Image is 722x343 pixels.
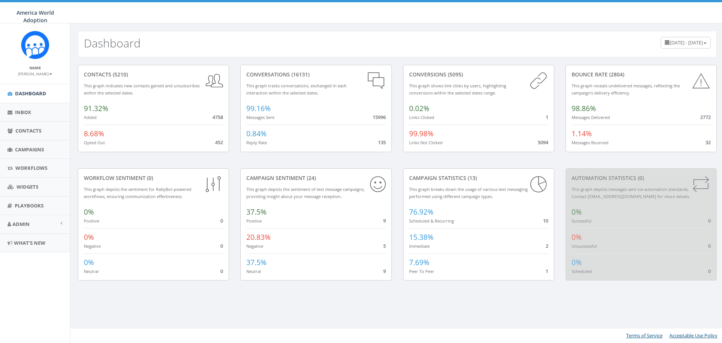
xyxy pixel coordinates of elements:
span: America World Adoption [17,9,54,24]
small: Opted Out [84,140,105,145]
small: Unsuccessful [572,243,597,249]
a: Terms of Service [626,332,663,339]
span: (0) [636,174,644,181]
span: 9 [383,217,386,224]
span: 0% [572,232,582,242]
small: Neutral [84,268,99,274]
span: 0% [572,207,582,217]
small: [PERSON_NAME] [18,71,52,76]
span: (5095) [446,71,463,78]
span: 135 [378,139,386,146]
small: Neutral [246,268,261,274]
div: Automation Statistics [572,174,711,182]
span: 0 [220,217,223,224]
span: 452 [215,139,223,146]
span: 5094 [538,139,548,146]
span: 8.68% [84,129,104,139]
small: Reply Rate [246,140,267,145]
span: 99.16% [246,104,271,113]
span: (24) [305,174,316,181]
span: 1 [546,268,548,274]
div: Campaign Statistics [409,174,548,182]
span: What's New [14,239,46,246]
small: This graph breaks down the usage of various text messaging performed using different campaign types. [409,186,528,199]
small: Links Clicked [409,114,434,120]
small: This graph reveals undelivered messages, reflecting the campaign's delivery efficiency. [572,83,680,96]
span: (2804) [608,71,624,78]
span: 0% [84,258,94,267]
span: 37.5% [246,258,267,267]
span: 32 [705,139,711,146]
small: Positive [246,218,262,224]
div: Bounce Rate [572,71,711,78]
small: Messages Sent [246,114,275,120]
span: Playbooks [15,202,44,209]
span: 20.83% [246,232,271,242]
span: [DATE] - [DATE] [670,39,703,46]
small: This graph depicts messages sent via automation standards. Contact [EMAIL_ADDRESS][DOMAIN_NAME] f... [572,186,690,199]
small: This graph depicts the sentiment of text message campaigns, providing insight about your message ... [246,186,365,199]
span: 0.84% [246,129,267,139]
span: 15.38% [409,232,434,242]
span: (0) [146,174,153,181]
a: Acceptable Use Policy [669,332,717,339]
small: Name [29,65,41,70]
span: 0 [220,242,223,249]
span: 76.92% [409,207,434,217]
small: Scheduled & Recurring [409,218,454,224]
small: This graph depicts the sentiment for RallyBot-powered workflows, ensuring communication effective... [84,186,191,199]
span: 0 [708,268,711,274]
span: 0% [84,232,94,242]
small: Positive [84,218,99,224]
small: Messages Delivered [572,114,610,120]
span: 2772 [700,114,711,120]
span: 37.5% [246,207,267,217]
span: 99.98% [409,129,434,139]
span: Workflows [15,165,47,171]
span: 1 [546,114,548,120]
div: contacts [84,71,223,78]
small: Added [84,114,97,120]
span: 10 [543,217,548,224]
small: Negative [84,243,101,249]
div: conversations [246,71,385,78]
span: 4758 [212,114,223,120]
small: This graph tracks conversations, exchanged in each interaction within the selected dates. [246,83,347,96]
span: Widgets [17,183,38,190]
span: 1.14% [572,129,592,139]
span: (16131) [290,71,309,78]
span: Admin [12,221,30,227]
h2: Dashboard [84,37,141,49]
small: Scheduled [572,268,592,274]
span: 91.32% [84,104,108,113]
span: Campaigns [15,146,44,153]
span: (13) [466,174,477,181]
span: 0% [84,207,94,217]
small: Negative [246,243,263,249]
span: 0 [708,217,711,224]
div: Campaign Sentiment [246,174,385,182]
small: This graph indicates new contacts gained and unsubscribes within the selected dates. [84,83,200,96]
span: 15996 [373,114,386,120]
span: Inbox [15,109,31,116]
span: 0.02% [409,104,429,113]
small: This graph shows link clicks by users, highlighting conversions within the selected dates range. [409,83,506,96]
span: 2 [546,242,548,249]
small: Successful [572,218,592,224]
span: 98.86% [572,104,596,113]
span: 5 [383,242,386,249]
span: (5210) [111,71,128,78]
span: 9 [383,268,386,274]
small: Peer To Peer [409,268,434,274]
span: 0 [220,268,223,274]
div: conversions [409,71,548,78]
small: Messages Bounced [572,140,608,145]
span: Dashboard [15,90,46,97]
img: Rally_Corp_Icon.png [21,31,49,59]
small: Links Not Clicked [409,140,443,145]
span: 7.69% [409,258,429,267]
small: Immediate [409,243,430,249]
span: 0 [708,242,711,249]
span: Contacts [15,127,41,134]
div: Workflow Sentiment [84,174,223,182]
